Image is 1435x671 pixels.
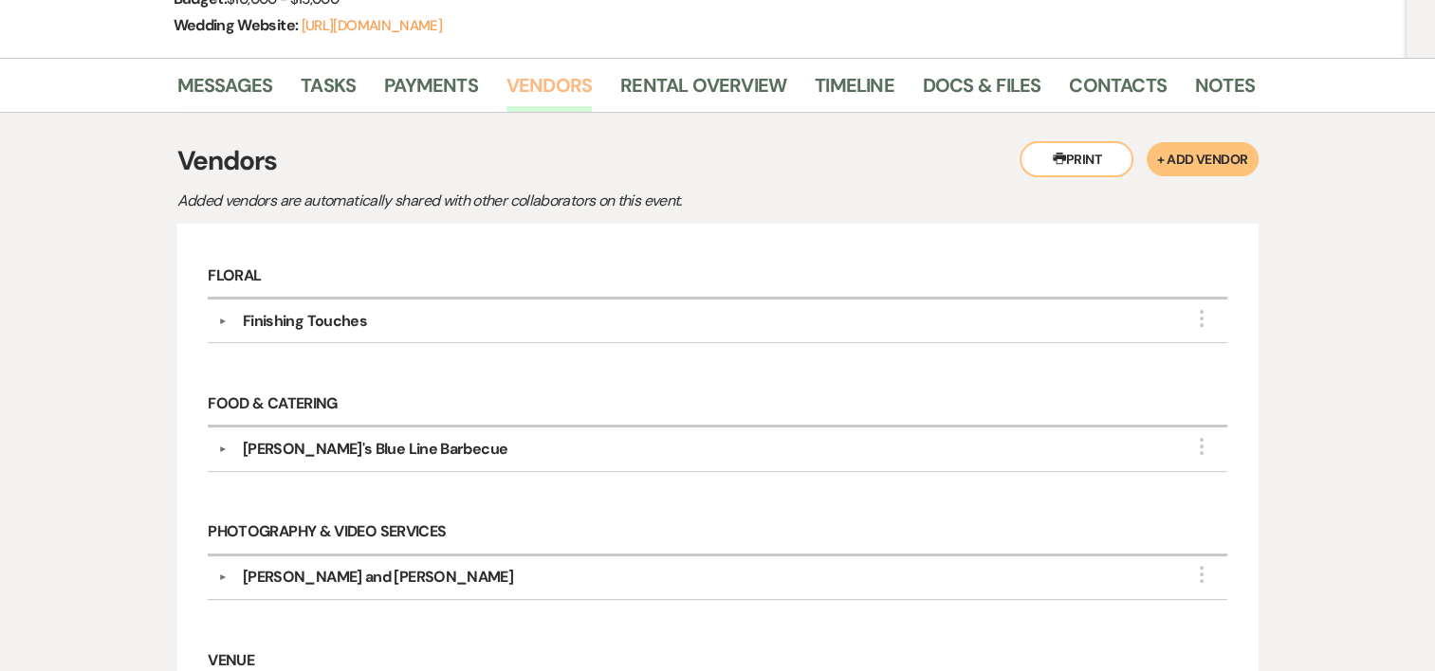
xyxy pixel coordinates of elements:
[208,512,1226,556] h6: Photography & Video Services
[243,310,367,333] div: Finishing Touches
[1020,141,1133,177] button: Print
[177,141,1259,181] h3: Vendors
[243,566,513,589] div: [PERSON_NAME] and [PERSON_NAME]
[815,70,894,112] a: Timeline
[301,70,356,112] a: Tasks
[208,255,1226,299] h6: Floral
[302,16,442,35] a: [URL][DOMAIN_NAME]
[923,70,1040,112] a: Docs & Files
[1195,70,1255,112] a: Notes
[1069,70,1167,112] a: Contacts
[177,70,273,112] a: Messages
[208,383,1226,427] h6: Food & Catering
[384,70,478,112] a: Payments
[212,317,234,326] button: ▼
[177,189,841,213] p: Added vendors are automatically shared with other collaborators on this event.
[620,70,786,112] a: Rental Overview
[174,15,302,35] span: Wedding Website:
[212,572,234,582] button: ▼
[506,70,592,112] a: Vendors
[1147,142,1258,176] button: + Add Vendor
[212,444,234,454] button: ▼
[243,438,507,461] div: [PERSON_NAME]'s Blue Line Barbecue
